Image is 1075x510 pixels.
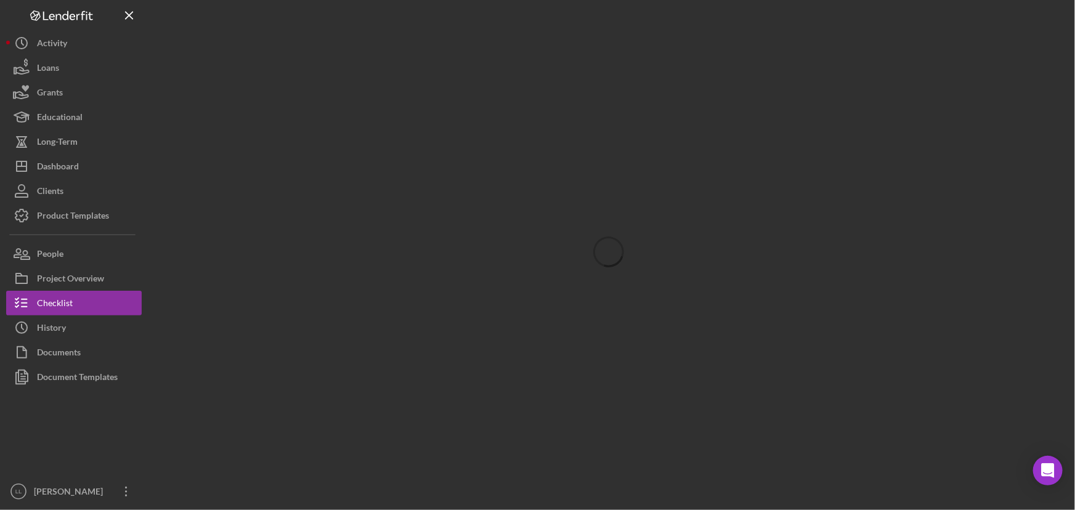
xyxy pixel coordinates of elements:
div: Checklist [37,291,73,318]
button: Product Templates [6,203,142,228]
button: Dashboard [6,154,142,179]
button: Loans [6,55,142,80]
button: Grants [6,80,142,105]
div: Clients [37,179,63,206]
div: Educational [37,105,83,132]
div: People [37,241,63,269]
div: History [37,315,66,343]
div: Product Templates [37,203,109,231]
button: Long-Term [6,129,142,154]
div: Dashboard [37,154,79,182]
button: Clients [6,179,142,203]
div: Project Overview [37,266,104,294]
button: History [6,315,142,340]
button: Activity [6,31,142,55]
div: Long-Term [37,129,78,157]
button: LL[PERSON_NAME] [6,479,142,504]
button: Project Overview [6,266,142,291]
button: Checklist [6,291,142,315]
div: Documents [37,340,81,368]
div: [PERSON_NAME] [31,479,111,507]
text: LL [15,488,22,495]
div: Grants [37,80,63,108]
button: People [6,241,142,266]
button: Document Templates [6,365,142,389]
button: Documents [6,340,142,365]
button: Educational [6,105,142,129]
div: Loans [37,55,59,83]
div: Document Templates [37,365,118,392]
div: Activity [37,31,67,59]
div: Open Intercom Messenger [1033,456,1063,485]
